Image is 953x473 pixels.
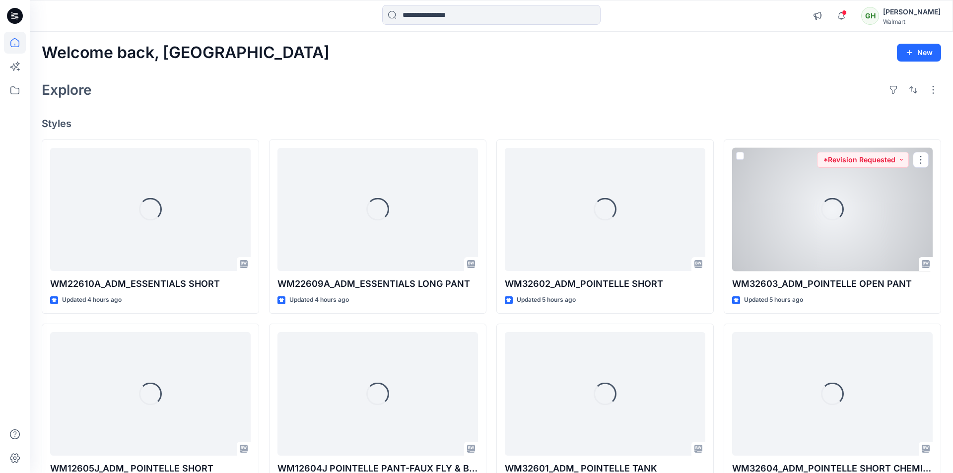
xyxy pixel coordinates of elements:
p: WM22609A_ADM_ESSENTIALS LONG PANT [277,277,478,291]
h2: Welcome back, [GEOGRAPHIC_DATA] [42,44,330,62]
p: Updated 5 hours ago [744,295,803,305]
button: New [897,44,941,62]
div: Walmart [883,18,941,25]
p: Updated 4 hours ago [289,295,349,305]
p: WM32603_ADM_POINTELLE OPEN PANT [732,277,933,291]
p: WM32602_ADM_POINTELLE SHORT [505,277,705,291]
h2: Explore [42,82,92,98]
p: Updated 4 hours ago [62,295,122,305]
div: GH [861,7,879,25]
p: WM22610A_ADM_ESSENTIALS SHORT [50,277,251,291]
h4: Styles [42,118,941,130]
div: [PERSON_NAME] [883,6,941,18]
p: Updated 5 hours ago [517,295,576,305]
